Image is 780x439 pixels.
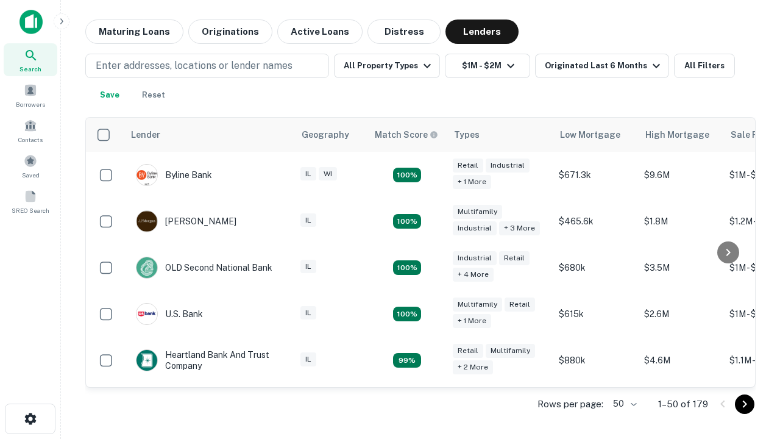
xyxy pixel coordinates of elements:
div: Matching Properties: 22, hasApolloMatch: undefined [393,307,421,321]
div: Matching Properties: 16, hasApolloMatch: undefined [393,353,421,368]
button: Enter addresses, locations or lender names [85,54,329,78]
div: Retail [453,344,483,358]
p: Rows per page: [537,397,603,412]
button: Distress [367,20,441,44]
button: $1M - $2M [445,54,530,78]
td: $615k [553,291,638,337]
div: 50 [608,395,639,413]
img: picture [136,304,157,324]
th: Geography [294,118,367,152]
h6: Match Score [375,128,436,141]
th: Capitalize uses an advanced AI algorithm to match your search with the best lender. The match sco... [367,118,447,152]
div: Types [454,127,480,142]
td: $9.6M [638,152,723,198]
img: picture [136,211,157,232]
button: Go to next page [735,394,754,414]
div: Multifamily [453,205,502,219]
div: Geography [302,127,349,142]
td: $880k [553,337,638,384]
span: Saved [22,170,40,180]
th: High Mortgage [638,118,723,152]
img: picture [136,257,157,278]
a: Search [4,43,57,76]
button: Maturing Loans [85,20,183,44]
iframe: Chat Widget [719,302,780,361]
button: All Property Types [334,54,440,78]
button: Originated Last 6 Months [535,54,669,78]
button: Active Loans [277,20,363,44]
td: $2.6M [638,291,723,337]
a: SREO Search [4,185,57,218]
span: SREO Search [12,205,49,215]
td: $465.6k [553,198,638,244]
td: $671.3k [553,152,638,198]
button: All Filters [674,54,735,78]
td: $4.6M [638,337,723,384]
a: Borrowers [4,79,57,112]
div: Multifamily [486,344,535,358]
div: Matching Properties: 29, hasApolloMatch: undefined [393,214,421,229]
span: Search [19,64,41,74]
div: + 1 more [453,175,491,189]
a: Saved [4,149,57,182]
div: Lender [131,127,160,142]
div: Byline Bank [136,164,212,186]
img: capitalize-icon.png [19,10,43,34]
div: OLD Second National Bank [136,257,272,279]
div: Retail [505,298,535,312]
div: Multifamily [453,298,502,312]
div: [PERSON_NAME] [136,210,236,232]
button: Originations [188,20,272,44]
div: Originated Last 6 Months [545,59,664,73]
div: Heartland Bank And Trust Company [136,349,282,371]
div: + 3 more [499,221,540,235]
div: + 4 more [453,268,494,282]
div: IL [300,306,316,320]
td: $680k [553,244,638,291]
div: High Mortgage [645,127,709,142]
td: $3.5M [638,244,723,291]
div: IL [300,352,316,366]
div: + 2 more [453,360,493,374]
div: Retail [499,251,530,265]
div: Industrial [453,221,497,235]
div: Industrial [486,159,530,173]
div: Low Mortgage [560,127,620,142]
th: Lender [124,118,294,152]
div: Capitalize uses an advanced AI algorithm to match your search with the best lender. The match sco... [375,128,438,141]
div: Retail [453,159,483,173]
th: Low Mortgage [553,118,638,152]
td: $555.3k [553,384,638,430]
button: Lenders [445,20,519,44]
p: Enter addresses, locations or lender names [96,59,292,73]
div: IL [300,260,316,274]
p: 1–50 of 179 [658,397,708,412]
td: $1.8M [638,384,723,430]
div: U.s. Bank [136,303,203,325]
a: Contacts [4,114,57,147]
span: Borrowers [16,99,45,109]
img: picture [136,165,157,185]
div: Industrial [453,251,497,265]
div: Matching Properties: 21, hasApolloMatch: undefined [393,168,421,182]
span: Contacts [18,135,43,145]
div: WI [319,167,337,181]
button: Save your search to get updates of matches that match your search criteria. [90,83,129,107]
img: picture [136,350,157,371]
div: IL [300,213,316,227]
th: Types [447,118,553,152]
div: IL [300,167,316,181]
div: Matching Properties: 19, hasApolloMatch: undefined [393,260,421,275]
div: + 1 more [453,314,491,328]
button: Reset [134,83,173,107]
td: $1.8M [638,198,723,244]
